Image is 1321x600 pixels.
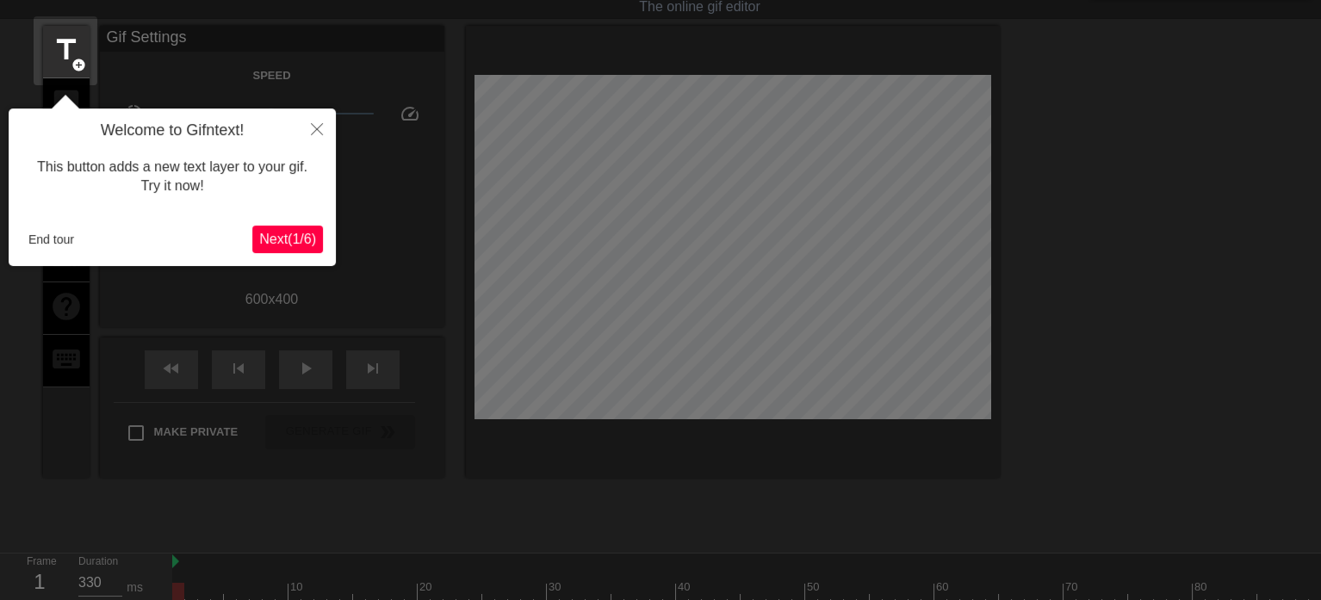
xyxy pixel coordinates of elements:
[22,121,323,140] h4: Welcome to Gifntext!
[298,108,336,148] button: Close
[252,226,323,253] button: Next
[22,226,81,252] button: End tour
[259,232,316,246] span: Next ( 1 / 6 )
[22,140,323,213] div: This button adds a new text layer to your gif. Try it now!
